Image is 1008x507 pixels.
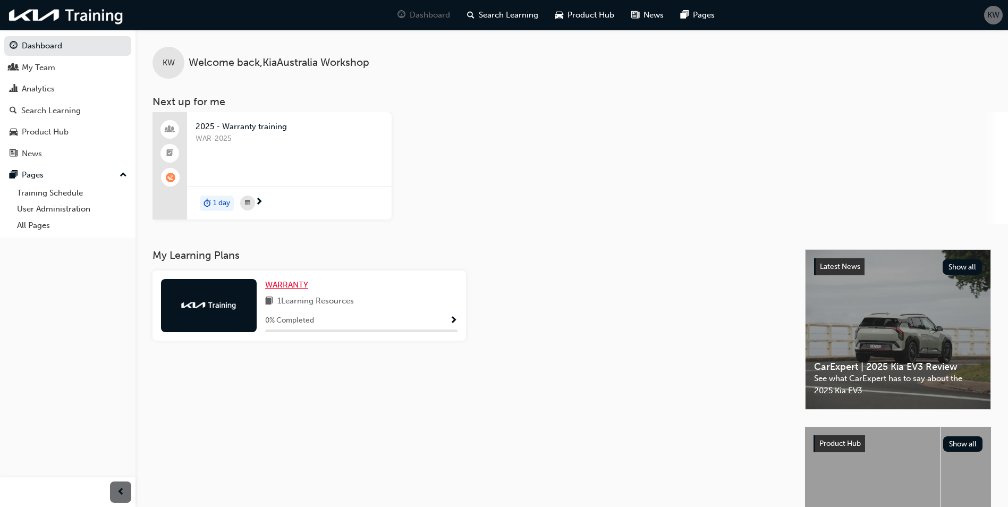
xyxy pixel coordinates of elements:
[265,295,273,308] span: book-icon
[410,9,450,21] span: Dashboard
[189,57,369,69] span: Welcome back , KiaAustralia Workshop
[166,173,175,182] span: learningRecordVerb_WAITLIST-icon
[693,9,715,21] span: Pages
[10,171,18,180] span: pages-icon
[389,4,459,26] a: guage-iconDashboard
[984,6,1003,24] button: KW
[135,96,1008,108] h3: Next up for me
[943,259,982,275] button: Show all
[21,105,81,117] div: Search Learning
[459,4,547,26] a: search-iconSearch Learning
[277,295,354,308] span: 1 Learning Resources
[397,9,405,22] span: guage-icon
[672,4,723,26] a: pages-iconPages
[163,57,175,69] span: KW
[4,34,131,165] button: DashboardMy TeamAnalyticsSearch LearningProduct HubNews
[22,169,44,181] div: Pages
[987,9,999,21] span: KW
[265,279,312,291] a: WARRANTY
[643,9,664,21] span: News
[166,147,174,160] span: booktick-icon
[265,315,314,327] span: 0 % Completed
[166,123,174,137] span: people-icon
[10,106,17,116] span: search-icon
[13,185,131,201] a: Training Schedule
[450,316,458,326] span: Show Progress
[819,439,861,448] span: Product Hub
[5,4,128,26] img: kia-training
[943,436,983,452] button: Show all
[4,58,131,78] a: My Team
[4,165,131,185] button: Pages
[623,4,672,26] a: news-iconNews
[22,62,55,74] div: My Team
[567,9,614,21] span: Product Hub
[10,63,18,73] span: people-icon
[10,149,18,159] span: news-icon
[153,112,392,219] a: 2025 - Warranty trainingWAR-2025duration-icon1 day
[22,83,55,95] div: Analytics
[450,314,458,327] button: Show Progress
[4,122,131,142] a: Product Hub
[245,197,250,210] span: calendar-icon
[265,280,308,290] span: WARRANTY
[120,168,127,182] span: up-icon
[4,144,131,164] a: News
[196,133,383,145] span: WAR-2025
[117,486,125,499] span: prev-icon
[631,9,639,22] span: news-icon
[4,36,131,56] a: Dashboard
[204,197,211,210] span: duration-icon
[10,84,18,94] span: chart-icon
[13,201,131,217] a: User Administration
[10,41,18,51] span: guage-icon
[4,79,131,99] a: Analytics
[555,9,563,22] span: car-icon
[13,217,131,234] a: All Pages
[820,262,860,271] span: Latest News
[213,197,230,209] span: 1 day
[814,361,982,373] span: CarExpert | 2025 Kia EV3 Review
[814,373,982,396] span: See what CarExpert has to say about the 2025 Kia EV3.
[153,249,788,261] h3: My Learning Plans
[805,249,991,410] a: Latest NewsShow allCarExpert | 2025 Kia EV3 ReviewSee what CarExpert has to say about the 2025 Ki...
[10,128,18,137] span: car-icon
[467,9,475,22] span: search-icon
[196,121,383,133] span: 2025 - Warranty training
[4,101,131,121] a: Search Learning
[22,126,69,138] div: Product Hub
[814,258,982,275] a: Latest NewsShow all
[479,9,538,21] span: Search Learning
[681,9,689,22] span: pages-icon
[180,300,238,310] img: kia-training
[814,435,982,452] a: Product HubShow all
[22,148,42,160] div: News
[547,4,623,26] a: car-iconProduct Hub
[255,198,263,207] span: next-icon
